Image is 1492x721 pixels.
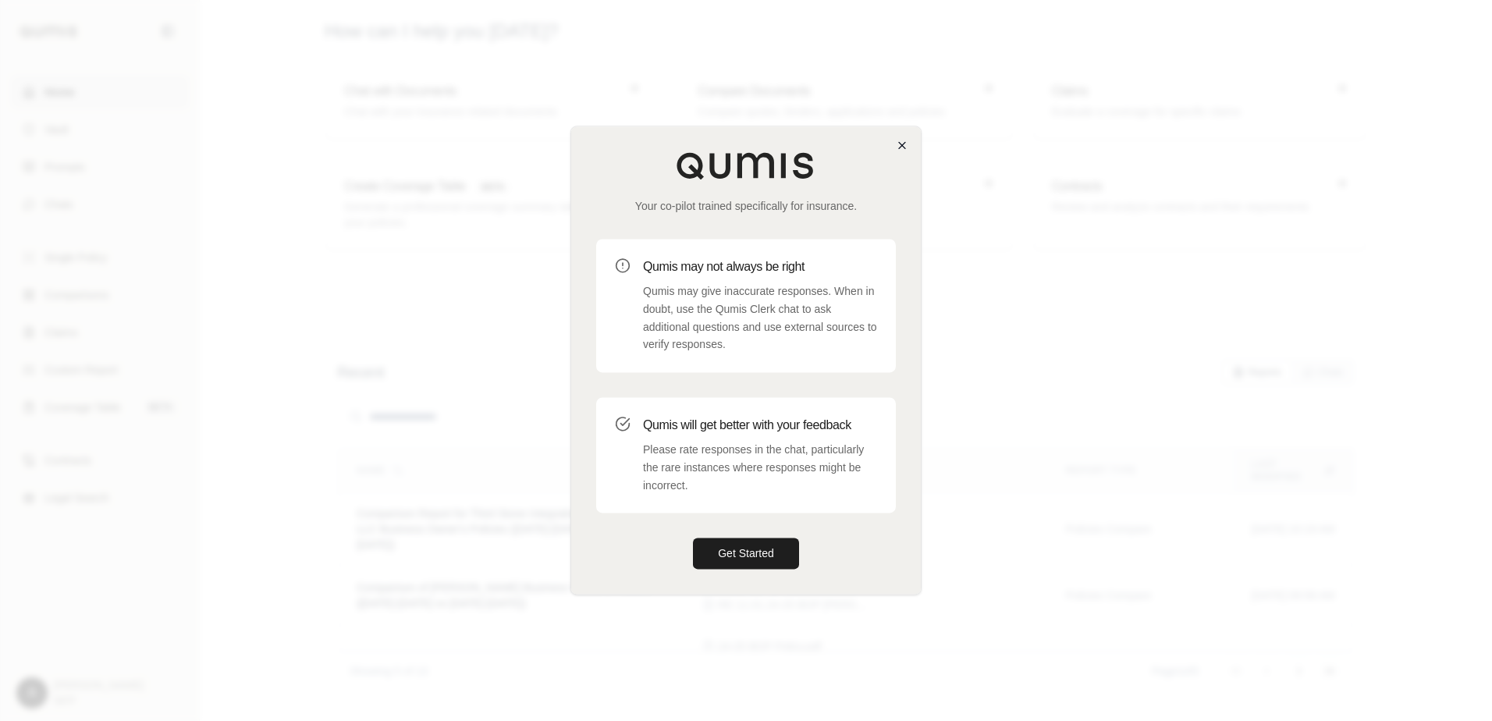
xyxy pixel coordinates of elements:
button: Get Started [693,538,799,570]
img: Qumis Logo [676,151,816,179]
h3: Qumis will get better with your feedback [643,416,877,435]
p: Please rate responses in the chat, particularly the rare instances where responses might be incor... [643,441,877,494]
h3: Qumis may not always be right [643,257,877,276]
p: Qumis may give inaccurate responses. When in doubt, use the Qumis Clerk chat to ask additional qu... [643,282,877,353]
p: Your co-pilot trained specifically for insurance. [596,198,896,214]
